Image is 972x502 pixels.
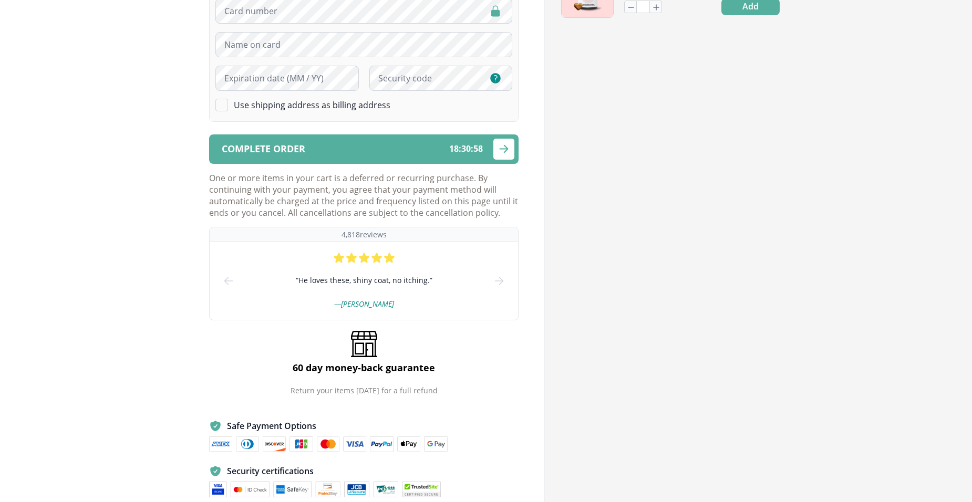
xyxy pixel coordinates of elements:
p: 4,818 reviews [342,229,387,239]
img: jcb [289,436,313,452]
img: google [424,436,448,452]
img: mastercard [317,436,340,452]
img: visa [343,436,366,452]
img: visa [209,482,227,497]
img: mastercard [231,482,269,497]
p: One or more items in your cart is a deferred or recurring purchase. By continuing with your payme... [209,172,519,218]
img: paypal [370,436,394,452]
img: safe-key [273,482,312,497]
h4: Security certifications [227,465,314,477]
img: discover [263,436,286,452]
img: jcb [344,482,369,497]
img: pci [373,482,398,497]
span: — [PERSON_NAME] [334,299,394,309]
img: diners-club [236,436,259,452]
button: next-slide [493,242,505,320]
span: 18 : 30 : 58 [449,144,483,154]
p: Return your items [DATE] for a full refund [291,385,438,395]
button: Complete order18:30:58 [209,134,519,164]
img: protect-buy [315,482,340,497]
img: trusted-site [402,482,441,497]
span: Complete order [222,144,305,154]
label: Use shipping address as billing address [234,99,390,111]
img: amex [209,436,232,452]
span: “ He loves these, shiny coat, no itching. ” [296,275,432,286]
button: prev-slide [222,242,235,320]
img: apple [397,436,420,452]
h4: Safe Payment Options [227,420,316,432]
h1: 60 day money-back guarantee [293,361,435,374]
